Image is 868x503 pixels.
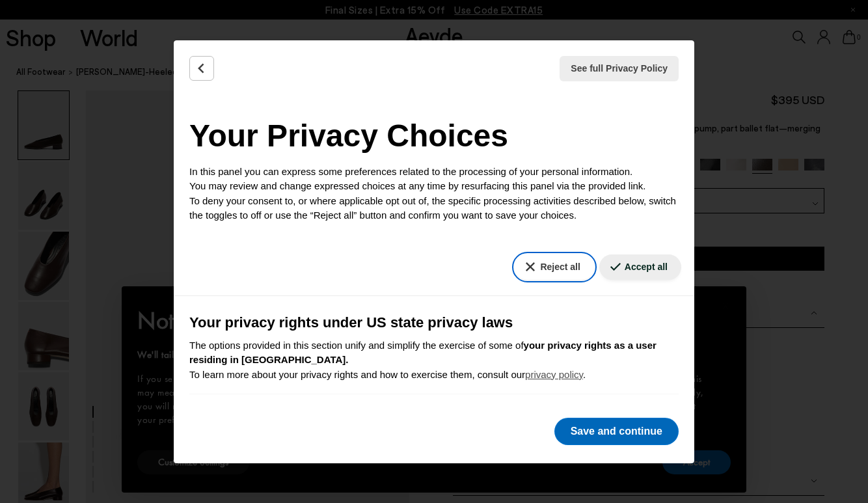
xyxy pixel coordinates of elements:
h2: Your Privacy Choices [189,113,679,159]
button: Reject all [515,254,593,280]
a: privacy policy [525,369,583,380]
button: Back [189,56,214,81]
h3: Your privacy rights under US state privacy laws [189,312,679,333]
p: In this panel you can express some preferences related to the processing of your personal informa... [189,165,679,223]
p: The options provided in this section unify and simplify the exercise of some of To learn more abo... [189,338,679,383]
button: Save and continue [554,418,679,445]
button: Accept all [599,254,681,280]
button: See full Privacy Policy [560,56,679,81]
b: your privacy rights as a user residing in [GEOGRAPHIC_DATA]. [189,340,657,366]
span: See full Privacy Policy [571,62,668,75]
